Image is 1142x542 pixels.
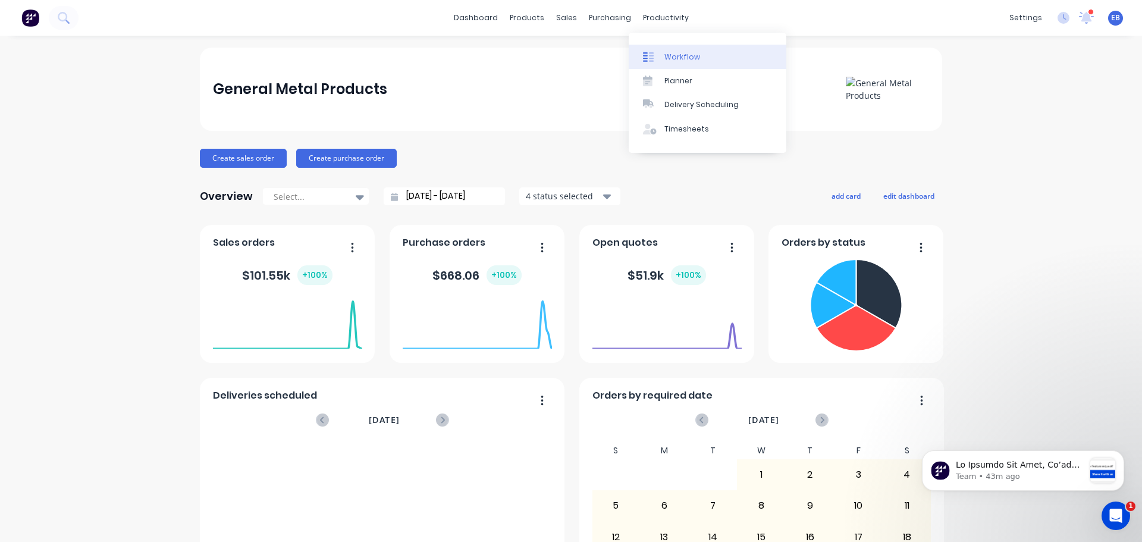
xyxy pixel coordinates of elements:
div: 5 [592,491,640,521]
iframe: Intercom notifications message [904,427,1142,510]
div: Timesheets [664,124,709,134]
img: Factory [21,9,39,27]
div: 4 status selected [526,190,601,202]
div: General Metal Products [213,77,387,101]
a: Workflow [629,45,786,68]
div: $ 101.55k [242,265,332,285]
div: 3 [834,460,882,490]
span: Open quotes [592,236,658,250]
a: Delivery Scheduling [629,93,786,117]
img: General Metal Products [846,77,929,102]
div: 7 [689,491,737,521]
div: S [883,442,931,459]
div: + 100 % [671,265,706,285]
div: W [737,442,786,459]
div: purchasing [583,9,637,27]
div: 6 [641,491,688,521]
iframe: Intercom live chat [1102,502,1130,530]
div: M [640,442,689,459]
div: 4 [883,460,931,490]
div: T [689,442,738,459]
div: products [504,9,550,27]
div: Planner [664,76,692,86]
div: Overview [200,184,253,208]
div: T [786,442,834,459]
button: 4 status selected [519,187,620,205]
span: Purchase orders [403,236,485,250]
div: $ 51.9k [628,265,706,285]
a: Planner [629,69,786,93]
p: Message from Team, sent 43m ago [52,45,180,55]
a: Timesheets [629,117,786,141]
div: 8 [738,491,785,521]
div: 2 [786,460,834,490]
button: Create purchase order [296,149,397,168]
button: add card [824,188,868,203]
span: [DATE] [748,413,779,427]
button: Create sales order [200,149,287,168]
div: F [834,442,883,459]
div: Delivery Scheduling [664,99,739,110]
div: + 100 % [487,265,522,285]
a: dashboard [448,9,504,27]
div: 10 [834,491,882,521]
div: $ 668.06 [432,265,522,285]
div: 9 [786,491,834,521]
span: EB [1111,12,1120,23]
button: edit dashboard [876,188,942,203]
div: Workflow [664,52,700,62]
div: 11 [883,491,931,521]
div: S [592,442,641,459]
span: [DATE] [369,413,400,427]
span: Sales orders [213,236,275,250]
div: + 100 % [297,265,332,285]
span: Orders by status [782,236,865,250]
div: productivity [637,9,695,27]
div: 1 [738,460,785,490]
div: sales [550,9,583,27]
span: 1 [1126,502,1135,511]
div: settings [1003,9,1048,27]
